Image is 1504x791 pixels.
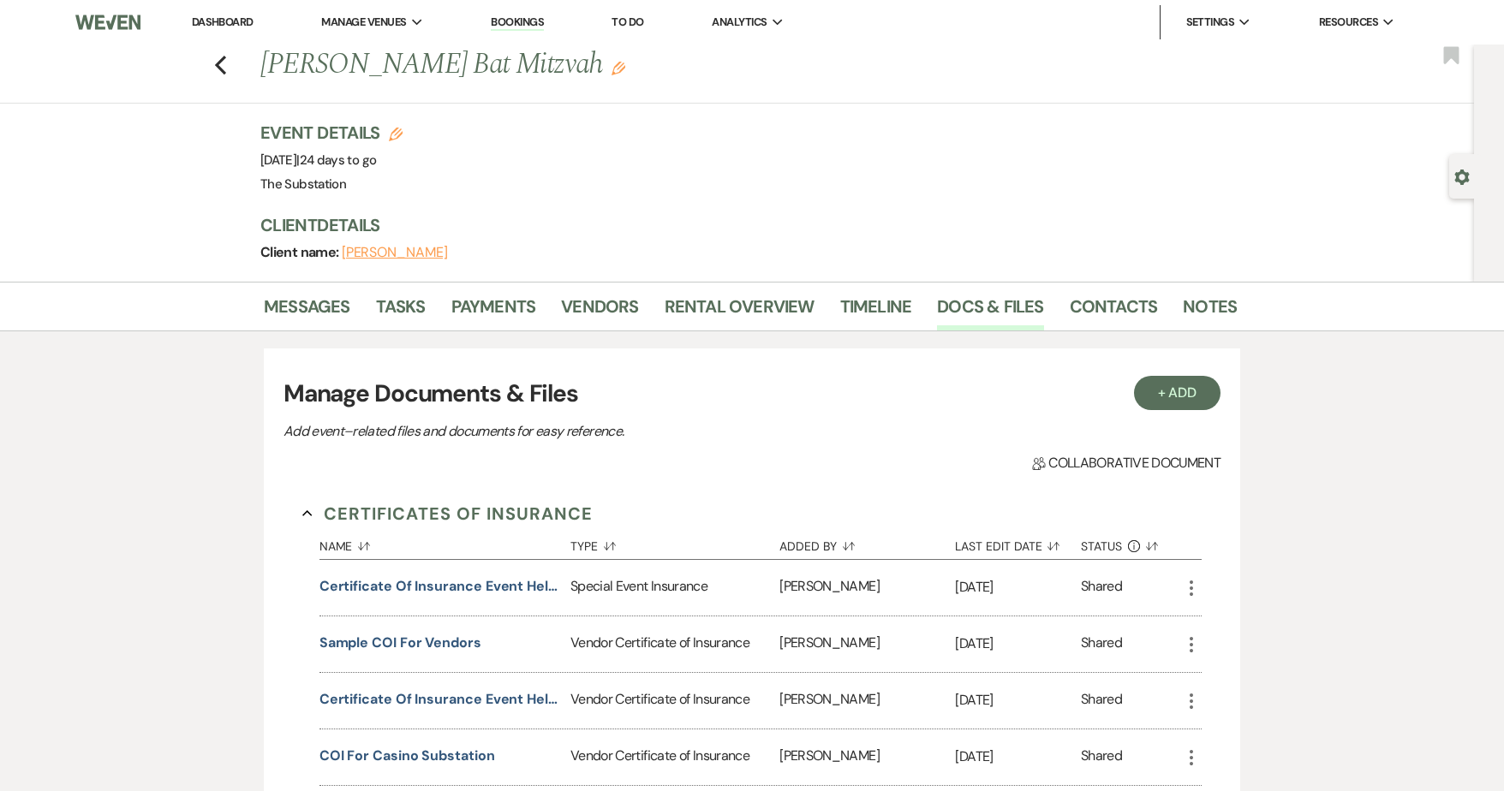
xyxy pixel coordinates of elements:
[283,420,883,443] p: Add event–related files and documents for easy reference.
[1070,293,1158,330] a: Contacts
[283,376,1221,412] h3: Manage Documents & Files
[612,60,625,75] button: Edit
[955,526,1081,559] button: Last Edit Date
[840,293,912,330] a: Timeline
[955,576,1081,598] p: [DATE]
[260,121,403,145] h3: Event Details
[1081,746,1122,769] div: Shared
[1081,633,1122,656] div: Shared
[260,243,342,261] span: Client name:
[570,616,779,672] div: Vendor Certificate of Insurance
[342,246,448,259] button: [PERSON_NAME]
[260,45,1028,86] h1: [PERSON_NAME] Bat Mitzvah
[319,633,481,653] button: Sample COI for Vendors
[1186,14,1235,31] span: Settings
[319,689,564,710] button: Certificate of Insurance Event Helper
[779,729,955,785] div: [PERSON_NAME]
[319,576,564,597] button: Certificate of Insurance Event Helper
[302,501,593,526] button: Certificates of Insurance
[570,729,779,785] div: Vendor Certificate of Insurance
[561,293,638,330] a: Vendors
[1081,576,1122,599] div: Shared
[955,689,1081,711] p: [DATE]
[937,293,1043,330] a: Docs & Files
[1081,689,1122,712] div: Shared
[264,293,350,330] a: Messages
[955,746,1081,768] p: [DATE]
[570,560,779,616] div: Special Event Insurance
[1319,14,1378,31] span: Resources
[376,293,426,330] a: Tasks
[260,175,346,193] span: The Substation
[1183,293,1237,330] a: Notes
[192,15,254,29] a: Dashboard
[319,746,495,766] button: COI for Casino Substation
[260,152,376,169] span: [DATE]
[491,15,544,31] a: Bookings
[665,293,815,330] a: Rental Overview
[451,293,536,330] a: Payments
[1081,526,1181,559] button: Status
[319,526,570,559] button: Name
[260,213,1220,237] h3: Client Details
[712,14,767,31] span: Analytics
[321,14,406,31] span: Manage Venues
[300,152,377,169] span: 24 days to go
[955,633,1081,655] p: [DATE]
[570,526,779,559] button: Type
[1454,168,1470,184] button: Open lead details
[612,15,643,29] a: To Do
[1032,453,1221,473] span: Collaborative document
[1134,376,1221,410] button: + Add
[779,673,955,729] div: [PERSON_NAME]
[296,152,376,169] span: |
[1081,540,1122,552] span: Status
[570,673,779,729] div: Vendor Certificate of Insurance
[779,616,955,672] div: [PERSON_NAME]
[779,560,955,616] div: [PERSON_NAME]
[779,526,955,559] button: Added By
[75,4,140,40] img: Weven Logo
